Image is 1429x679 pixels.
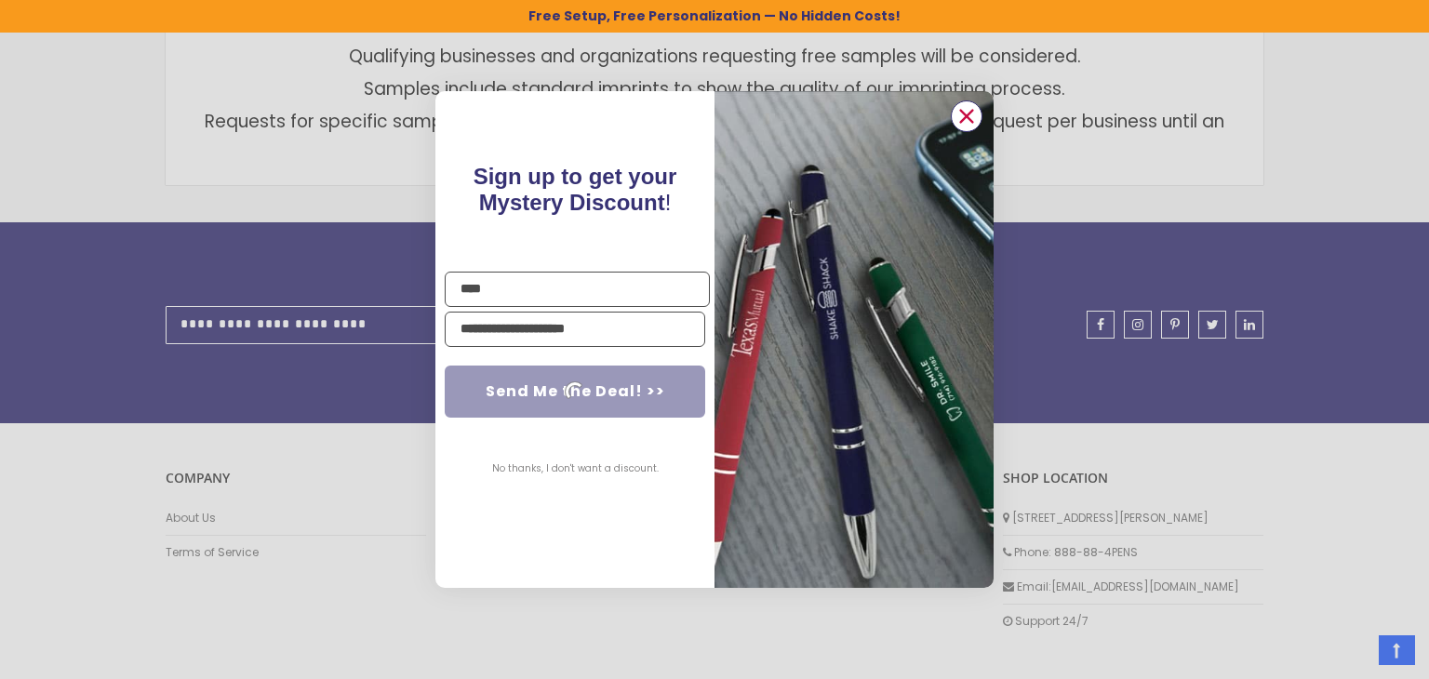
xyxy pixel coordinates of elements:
span: Sign up to get your Mystery Discount [474,164,677,215]
button: Close dialog [951,100,982,132]
img: pop-up-image [714,91,994,587]
span: ! [474,164,677,215]
button: Send Me the Deal! >> [445,366,705,418]
button: No thanks, I don't want a discount. [483,446,668,492]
